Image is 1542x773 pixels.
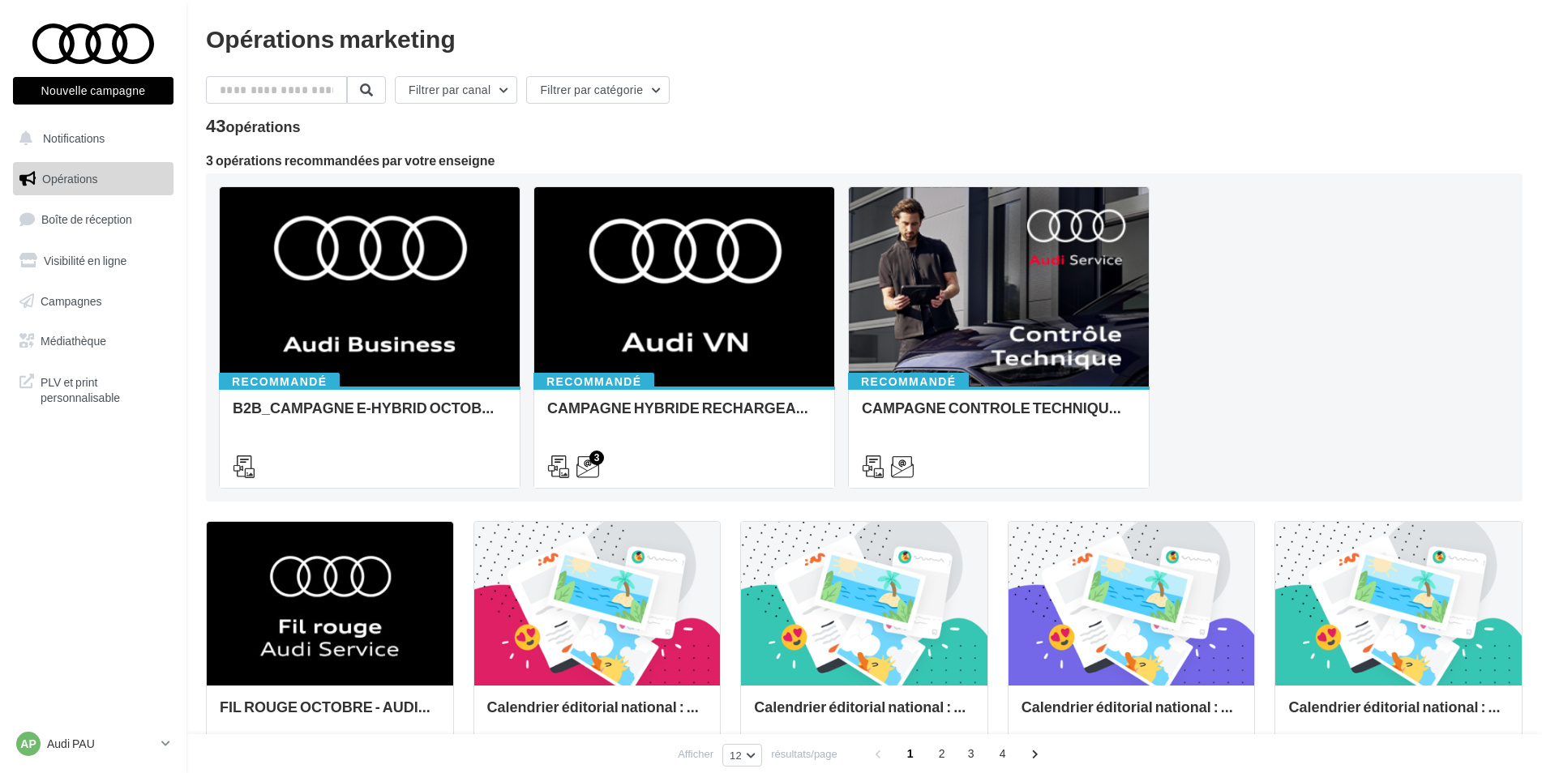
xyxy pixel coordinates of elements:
div: CAMPAGNE HYBRIDE RECHARGEABLE [547,399,821,432]
button: Filtrer par canal [395,76,517,104]
span: 3 [958,741,984,767]
div: Recommandé [848,373,969,391]
span: 2 [929,741,955,767]
span: 12 [730,749,742,762]
div: FIL ROUGE OCTOBRE - AUDI SERVICE [220,698,440,731]
div: Calendrier éditorial national : semaine du 22.09 au 28.09 [487,698,708,731]
button: Filtrer par catégorie [526,76,670,104]
button: Nouvelle campagne [13,77,173,105]
div: Calendrier éditorial national : semaine du 08.09 au 14.09 [1022,698,1242,731]
div: Opérations marketing [206,26,1523,50]
div: Calendrier éditorial national : semaine du 15.09 au 21.09 [754,698,974,731]
a: Opérations [10,162,177,196]
div: Calendrier éditorial national : du 02.09 au 15.09 [1288,698,1509,731]
div: B2B_CAMPAGNE E-HYBRID OCTOBRE [233,399,507,432]
button: 12 [722,744,762,767]
span: AP [20,736,36,752]
span: 1 [897,741,923,767]
div: Recommandé [219,373,340,391]
span: Médiathèque [41,334,106,348]
a: Visibilité en ligne [10,244,177,278]
a: Boîte de réception [10,202,177,237]
div: CAMPAGNE CONTROLE TECHNIQUE 25€ OCTOBRE [862,399,1136,432]
div: 3 [589,451,604,465]
div: Recommandé [533,373,654,391]
span: résultats/page [771,746,837,762]
span: Opérations [42,172,97,186]
span: Visibilité en ligne [44,254,126,267]
div: opérations [225,119,300,134]
span: 4 [990,741,1016,767]
a: Médiathèque [10,324,177,358]
a: PLV et print personnalisable [10,365,177,412]
a: Campagnes [10,284,177,318]
span: Afficher [678,746,713,762]
p: Audi PAU [47,736,155,752]
span: PLV et print personnalisable [41,371,167,406]
span: Campagnes [41,293,102,307]
span: Notifications [43,131,105,145]
span: Boîte de réception [41,212,132,226]
button: Notifications [10,122,170,156]
div: 43 [206,117,301,135]
a: AP Audi PAU [13,728,173,759]
div: 3 opérations recommandées par votre enseigne [206,154,1523,167]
